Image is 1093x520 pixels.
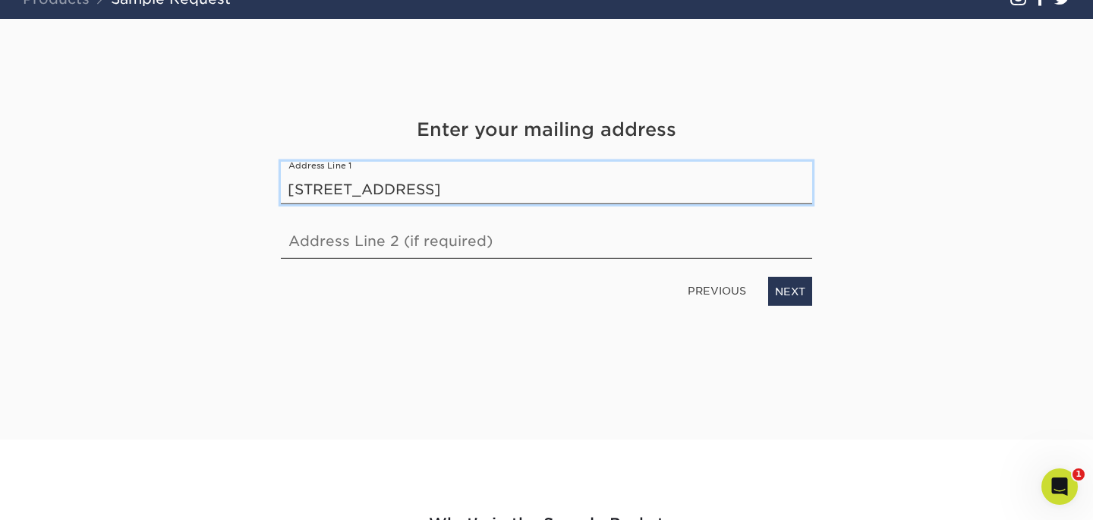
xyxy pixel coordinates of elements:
[1073,468,1085,481] span: 1
[682,279,752,303] a: PREVIOUS
[4,474,129,515] iframe: Google Customer Reviews
[1041,468,1078,505] iframe: Intercom live chat
[768,277,812,306] a: NEXT
[281,116,812,143] h4: Enter your mailing address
